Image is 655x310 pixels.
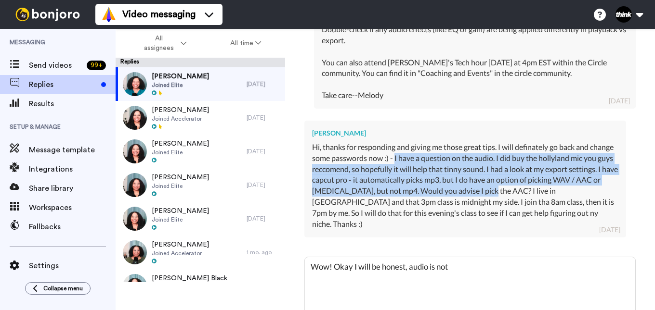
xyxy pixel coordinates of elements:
[116,101,285,135] a: [PERSON_NAME]Joined Accelerator[DATE]
[247,148,280,155] div: [DATE]
[123,72,147,96] img: ab194274-a25e-41c4-b223-a48a3b111c15-thumb.jpg
[29,260,116,272] span: Settings
[123,106,147,130] img: a62cedd3-3044-4524-a418-5bf45ccf8658-thumb.jpg
[152,249,209,257] span: Joined Accelerator
[122,8,196,21] span: Video messaging
[140,34,179,53] span: All assignees
[247,181,280,189] div: [DATE]
[87,61,106,70] div: 99 +
[116,269,285,303] a: [PERSON_NAME] BlackJoined Elite1 mo. ago
[247,80,280,88] div: [DATE]
[152,105,209,115] span: [PERSON_NAME]
[116,236,285,269] a: [PERSON_NAME]Joined Accelerator1 mo. ago
[29,144,116,156] span: Message template
[29,163,116,175] span: Integrations
[123,139,147,163] img: 5c33a756-39b3-4d11-a18c-865280a9b365-thumb.jpg
[118,30,209,57] button: All assignees
[123,207,147,231] img: 88f0bf35-8509-4e66-80a4-769b788a2e95-thumb.jpg
[123,173,147,197] img: bf94d7d9-bfec-4e87-b0ff-e6137ce7d032-thumb.jpg
[123,274,147,298] img: 301cf987-3a05-4b0f-aed5-533627d4d708-thumb.jpg
[29,202,116,213] span: Workspaces
[29,79,97,90] span: Replies
[152,149,209,156] span: Joined Elite
[152,139,209,149] span: [PERSON_NAME]
[312,128,618,138] div: [PERSON_NAME]
[247,248,280,256] div: 1 mo. ago
[247,114,280,122] div: [DATE]
[29,221,116,233] span: Fallbacks
[29,98,116,110] span: Results
[152,206,209,216] span: [PERSON_NAME]
[43,285,83,292] span: Collapse menu
[152,115,209,123] span: Joined Accelerator
[116,168,285,202] a: [PERSON_NAME]Joined Elite[DATE]
[116,202,285,236] a: [PERSON_NAME]Joined Elite[DATE]
[599,225,620,235] div: [DATE]
[123,240,147,264] img: 9c041629-e145-4133-a3a6-7a9be052b3a2-thumb.jpg
[12,8,84,21] img: bj-logo-header-white.svg
[152,72,209,81] span: [PERSON_NAME]
[25,282,91,295] button: Collapse menu
[152,273,227,283] span: [PERSON_NAME] Black
[209,35,284,52] button: All time
[152,216,209,223] span: Joined Elite
[29,183,116,194] span: Share library
[116,58,285,67] div: Replies
[247,215,280,223] div: [DATE]
[152,81,209,89] span: Joined Elite
[116,67,285,101] a: [PERSON_NAME]Joined Elite[DATE]
[152,240,209,249] span: [PERSON_NAME]
[116,135,285,168] a: [PERSON_NAME]Joined Elite[DATE]
[101,7,117,22] img: vm-color.svg
[152,173,209,182] span: [PERSON_NAME]
[29,60,83,71] span: Send videos
[609,96,630,106] div: [DATE]
[312,142,618,230] div: Hi, thanks for responding and giving me those great tips. I will definately go back and change so...
[152,182,209,190] span: Joined Elite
